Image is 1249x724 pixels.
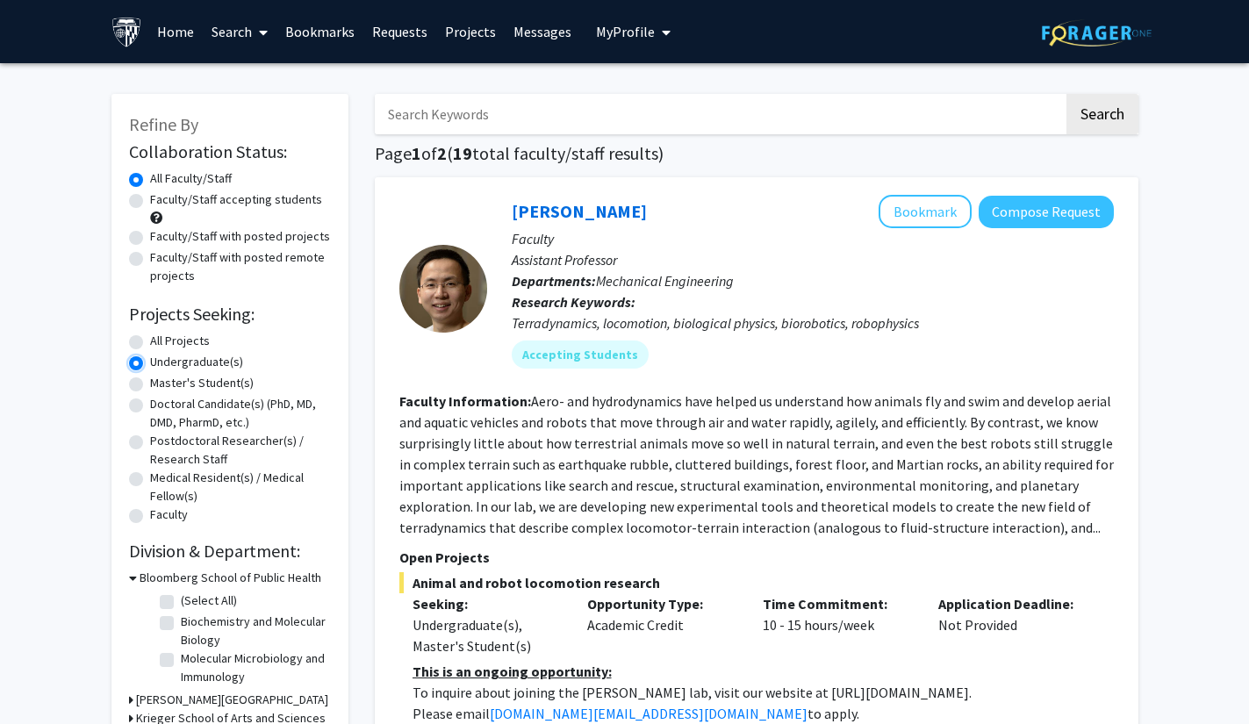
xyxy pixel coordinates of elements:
h3: [PERSON_NAME][GEOGRAPHIC_DATA] [136,691,328,709]
div: 10 - 15 hours/week [750,593,925,656]
img: Johns Hopkins University Logo [111,17,142,47]
b: Departments: [512,272,596,290]
a: Messages [505,1,580,62]
span: Mechanical Engineering [596,272,734,290]
p: Faculty [512,228,1114,249]
b: Research Keywords: [512,293,635,311]
fg-read-more: Aero- and hydrodynamics have helped us understand how animals fly and swim and develop aerial and... [399,392,1114,536]
label: Postdoctoral Researcher(s) / Research Staff [150,432,331,469]
label: Faculty/Staff with posted remote projects [150,248,331,285]
p: Time Commitment: [763,593,912,614]
b: Faculty Information: [399,392,531,410]
a: Search [203,1,276,62]
span: 1 [412,142,421,164]
a: Bookmarks [276,1,363,62]
label: All Faculty/Staff [150,169,232,188]
label: Molecular Microbiology and Immunology [181,649,327,686]
div: Academic Credit [574,593,750,656]
button: Add Chen Li to Bookmarks [879,195,972,228]
a: Requests [363,1,436,62]
label: Biochemistry and Molecular Biology [181,613,327,649]
a: [PERSON_NAME] [512,200,647,222]
button: Search [1066,94,1138,134]
div: Not Provided [925,593,1101,656]
button: Compose Request to Chen Li [979,196,1114,228]
h3: Bloomberg School of Public Health [140,569,321,587]
label: All Projects [150,332,210,350]
div: Terradynamics, locomotion, biological physics, biorobotics, robophysics [512,312,1114,333]
p: Assistant Professor [512,249,1114,270]
span: Refine By [129,113,198,135]
span: 2 [437,142,447,164]
label: Medical Resident(s) / Medical Fellow(s) [150,469,331,505]
label: Faculty/Staff with posted projects [150,227,330,246]
a: [DOMAIN_NAME][EMAIL_ADDRESS][DOMAIN_NAME] [490,705,808,722]
label: (Select All) [181,591,237,610]
p: Application Deadline: [938,593,1087,614]
u: This is an ongoing opportunity: [413,663,612,680]
span: My Profile [596,23,655,40]
p: To inquire about joining the [PERSON_NAME] lab, visit our website at [URL][DOMAIN_NAME]. [413,682,1114,703]
mat-chip: Accepting Students [512,340,649,369]
a: Home [148,1,203,62]
h1: Page of ( total faculty/staff results) [375,143,1138,164]
span: 19 [453,142,472,164]
a: Projects [436,1,505,62]
div: Undergraduate(s), Master's Student(s) [413,614,562,656]
span: Animal and robot locomotion research [399,572,1114,593]
label: Doctoral Candidate(s) (PhD, MD, DMD, PharmD, etc.) [150,395,331,432]
label: Undergraduate(s) [150,353,243,371]
p: Open Projects [399,547,1114,568]
h2: Collaboration Status: [129,141,331,162]
iframe: Chat [13,645,75,711]
img: ForagerOne Logo [1042,19,1152,47]
p: Opportunity Type: [587,593,736,614]
label: Faculty/Staff accepting students [150,190,322,209]
input: Search Keywords [375,94,1064,134]
label: Master's Student(s) [150,374,254,392]
p: Seeking: [413,593,562,614]
p: Please email to apply. [413,703,1114,724]
h2: Projects Seeking: [129,304,331,325]
h2: Division & Department: [129,541,331,562]
label: Faculty [150,505,188,524]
